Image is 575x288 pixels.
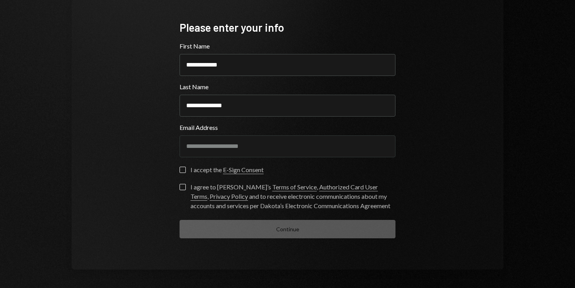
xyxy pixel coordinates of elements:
div: Please enter your info [180,20,395,35]
label: First Name [180,41,395,51]
div: I agree to [PERSON_NAME]’s , , and to receive electronic communications about my accounts and ser... [190,182,395,211]
button: I accept the E-Sign Consent [180,167,186,173]
div: I accept the [190,165,264,175]
a: Authorized Card User Terms [190,183,378,201]
a: E-Sign Consent [223,166,264,174]
a: Privacy Policy [210,193,248,201]
label: Email Address [180,123,395,132]
a: Terms of Service [272,183,317,191]
button: I agree to [PERSON_NAME]’s Terms of Service, Authorized Card User Terms, Privacy Policy and to re... [180,184,186,190]
label: Last Name [180,82,395,92]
